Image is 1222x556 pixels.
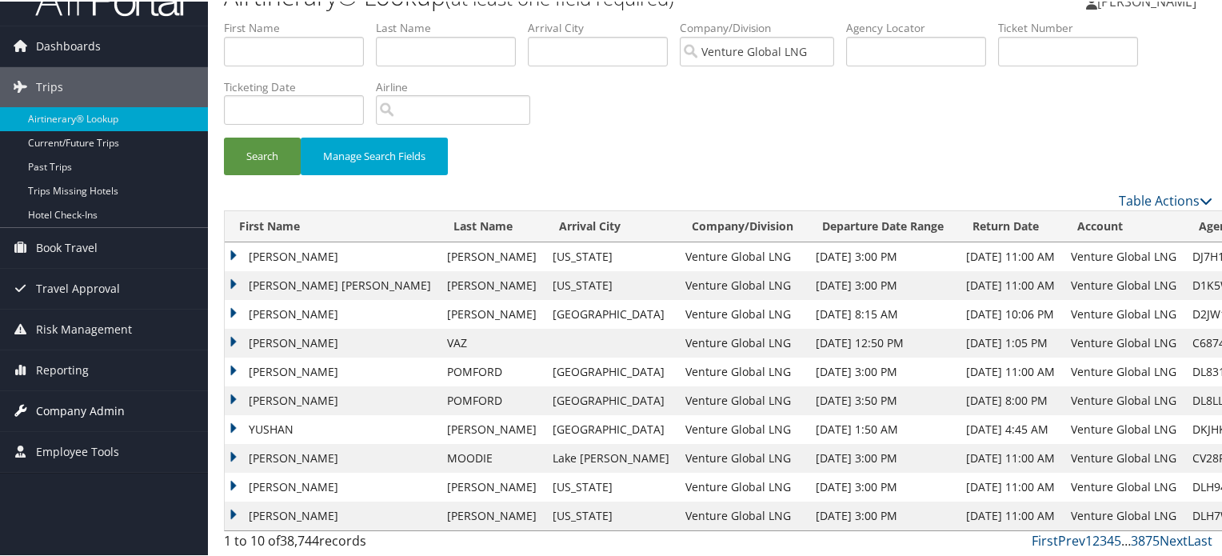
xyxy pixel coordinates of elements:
[439,356,545,385] td: POMFORD
[1092,530,1100,548] a: 2
[998,18,1150,34] label: Ticket Number
[528,18,680,34] label: Arrival City
[36,25,101,65] span: Dashboards
[280,530,319,548] span: 38,744
[677,385,808,414] td: Venture Global LNG
[225,327,439,356] td: [PERSON_NAME]
[1085,530,1092,548] a: 1
[1063,241,1184,270] td: Venture Global LNG
[36,390,125,430] span: Company Admin
[808,356,958,385] td: [DATE] 3:00 PM
[225,210,439,241] th: First Name: activate to sort column ascending
[439,210,545,241] th: Last Name: activate to sort column ascending
[224,18,376,34] label: First Name
[808,270,958,298] td: [DATE] 3:00 PM
[439,385,545,414] td: POMFORD
[1063,298,1184,327] td: Venture Global LNG
[545,414,677,442] td: [GEOGRAPHIC_DATA]
[301,136,448,174] button: Manage Search Fields
[1188,530,1212,548] a: Last
[36,430,119,470] span: Employee Tools
[1063,356,1184,385] td: Venture Global LNG
[225,442,439,471] td: [PERSON_NAME]
[677,210,808,241] th: Company/Division
[439,442,545,471] td: MOODIE
[545,500,677,529] td: [US_STATE]
[677,500,808,529] td: Venture Global LNG
[1063,385,1184,414] td: Venture Global LNG
[958,298,1063,327] td: [DATE] 10:06 PM
[1160,530,1188,548] a: Next
[808,241,958,270] td: [DATE] 3:00 PM
[1063,471,1184,500] td: Venture Global LNG
[680,18,846,34] label: Company/Division
[545,210,677,241] th: Arrival City: activate to sort column ascending
[439,327,545,356] td: VAZ
[808,210,958,241] th: Departure Date Range: activate to sort column ascending
[1063,442,1184,471] td: Venture Global LNG
[545,270,677,298] td: [US_STATE]
[808,385,958,414] td: [DATE] 3:50 PM
[808,471,958,500] td: [DATE] 3:00 PM
[439,471,545,500] td: [PERSON_NAME]
[545,442,677,471] td: Lake [PERSON_NAME]
[677,270,808,298] td: Venture Global LNG
[958,241,1063,270] td: [DATE] 11:00 AM
[1100,530,1107,548] a: 3
[545,385,677,414] td: [GEOGRAPHIC_DATA]
[376,18,528,34] label: Last Name
[846,18,998,34] label: Agency Locator
[545,241,677,270] td: [US_STATE]
[1063,414,1184,442] td: Venture Global LNG
[1119,190,1212,208] a: Table Actions
[224,78,376,94] label: Ticketing Date
[1121,530,1131,548] span: …
[1114,530,1121,548] a: 5
[439,241,545,270] td: [PERSON_NAME]
[958,385,1063,414] td: [DATE] 8:00 PM
[808,500,958,529] td: [DATE] 3:00 PM
[808,298,958,327] td: [DATE] 8:15 AM
[677,356,808,385] td: Venture Global LNG
[225,298,439,327] td: [PERSON_NAME]
[36,226,98,266] span: Book Travel
[677,471,808,500] td: Venture Global LNG
[1063,327,1184,356] td: Venture Global LNG
[439,270,545,298] td: [PERSON_NAME]
[958,471,1063,500] td: [DATE] 11:00 AM
[677,298,808,327] td: Venture Global LNG
[376,78,542,94] label: Airline
[36,308,132,348] span: Risk Management
[958,500,1063,529] td: [DATE] 11:00 AM
[1107,530,1114,548] a: 4
[808,442,958,471] td: [DATE] 3:00 PM
[677,414,808,442] td: Venture Global LNG
[545,298,677,327] td: [GEOGRAPHIC_DATA]
[545,471,677,500] td: [US_STATE]
[225,356,439,385] td: [PERSON_NAME]
[225,471,439,500] td: [PERSON_NAME]
[1058,530,1085,548] a: Prev
[1032,530,1058,548] a: First
[958,327,1063,356] td: [DATE] 1:05 PM
[225,241,439,270] td: [PERSON_NAME]
[958,442,1063,471] td: [DATE] 11:00 AM
[36,267,120,307] span: Travel Approval
[677,327,808,356] td: Venture Global LNG
[36,66,63,106] span: Trips
[1063,210,1184,241] th: Account: activate to sort column ascending
[225,385,439,414] td: [PERSON_NAME]
[808,414,958,442] td: [DATE] 1:50 AM
[439,298,545,327] td: [PERSON_NAME]
[958,356,1063,385] td: [DATE] 11:00 AM
[225,500,439,529] td: [PERSON_NAME]
[545,356,677,385] td: [GEOGRAPHIC_DATA]
[677,442,808,471] td: Venture Global LNG
[677,241,808,270] td: Venture Global LNG
[958,270,1063,298] td: [DATE] 11:00 AM
[958,414,1063,442] td: [DATE] 4:45 AM
[1063,270,1184,298] td: Venture Global LNG
[224,136,301,174] button: Search
[958,210,1063,241] th: Return Date: activate to sort column ascending
[1063,500,1184,529] td: Venture Global LNG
